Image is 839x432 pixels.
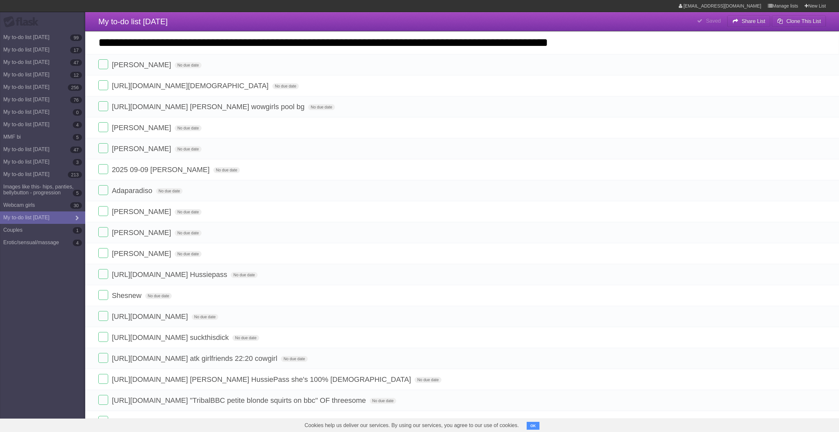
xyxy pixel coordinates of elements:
[175,125,201,131] span: No due date
[112,187,154,195] span: Adaparadiso
[727,15,771,27] button: Share List
[112,82,270,90] span: [URL][DOMAIN_NAME][DEMOGRAPHIC_DATA]
[175,230,201,236] span: No due date
[213,167,240,173] span: No due date
[70,147,82,153] b: 47
[73,109,82,116] b: 0
[70,47,82,53] b: 17
[73,190,82,196] b: 5
[73,122,82,128] b: 4
[175,209,201,215] span: No due date
[192,314,218,320] span: No due date
[98,185,108,195] label: Done
[98,59,108,69] label: Done
[156,188,183,194] span: No due date
[70,202,82,209] b: 30
[112,375,413,383] span: [URL][DOMAIN_NAME] [PERSON_NAME] HussiePass she's 100% [DEMOGRAPHIC_DATA]
[112,312,189,321] span: [URL][DOMAIN_NAME]
[98,80,108,90] label: Done
[70,72,82,78] b: 12
[112,166,211,174] span: 2025 09-09 [PERSON_NAME]
[231,272,257,278] span: No due date
[98,101,108,111] label: Done
[98,374,108,384] label: Done
[112,228,173,237] span: [PERSON_NAME]
[112,61,173,69] span: [PERSON_NAME]
[112,291,143,300] span: Shesnew
[98,416,108,426] label: Done
[175,62,201,68] span: No due date
[706,18,721,24] b: Saved
[73,227,82,234] b: 1
[73,159,82,166] b: 3
[98,122,108,132] label: Done
[98,164,108,174] label: Done
[527,422,539,430] button: OK
[3,16,43,28] div: Flask
[112,103,306,111] span: [URL][DOMAIN_NAME] [PERSON_NAME] wowgirls pool bg
[415,377,441,383] span: No due date
[98,311,108,321] label: Done
[145,293,172,299] span: No due date
[175,251,201,257] span: No due date
[298,419,525,432] span: Cookies help us deliver our services. By using our services, you agree to our use of cookies.
[308,104,335,110] span: No due date
[112,396,367,404] span: [URL][DOMAIN_NAME] "TribalBBC petite blonde squirts on bbc" OF threesome
[281,356,307,362] span: No due date
[68,171,82,178] b: 213
[112,354,279,363] span: [URL][DOMAIN_NAME] atk girlfriends 22:20 cowgirl
[73,240,82,246] b: 4
[112,207,173,216] span: [PERSON_NAME]
[112,333,230,342] span: [URL][DOMAIN_NAME] suckthisdick
[112,124,173,132] span: [PERSON_NAME]
[112,249,173,258] span: [PERSON_NAME]
[98,332,108,342] label: Done
[175,146,201,152] span: No due date
[112,417,210,425] span: [URL][DOMAIN_NAME] Reshi
[73,134,82,141] b: 5
[98,227,108,237] label: Done
[70,97,82,103] b: 76
[112,145,173,153] span: [PERSON_NAME]
[98,395,108,405] label: Done
[742,18,765,24] b: Share List
[70,34,82,41] b: 99
[98,353,108,363] label: Done
[98,248,108,258] label: Done
[98,143,108,153] label: Done
[370,398,396,404] span: No due date
[98,269,108,279] label: Done
[70,59,82,66] b: 47
[772,15,826,27] button: Clone This List
[112,270,229,279] span: [URL][DOMAIN_NAME] Hussiepass
[98,206,108,216] label: Done
[98,290,108,300] label: Done
[786,18,821,24] b: Clone This List
[272,83,299,89] span: No due date
[68,84,82,91] b: 256
[98,17,168,26] span: My to-do list [DATE]
[232,335,259,341] span: No due date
